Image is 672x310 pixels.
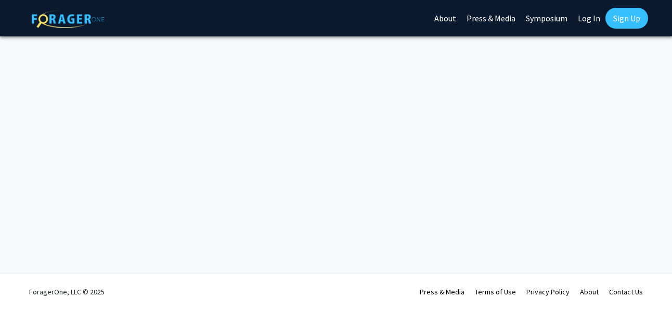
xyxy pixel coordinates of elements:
img: ForagerOne Logo [32,10,105,28]
a: Privacy Policy [526,287,570,296]
a: Press & Media [420,287,464,296]
a: Contact Us [609,287,643,296]
a: Sign Up [605,8,648,29]
a: Terms of Use [475,287,516,296]
a: About [580,287,599,296]
div: ForagerOne, LLC © 2025 [29,274,105,310]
